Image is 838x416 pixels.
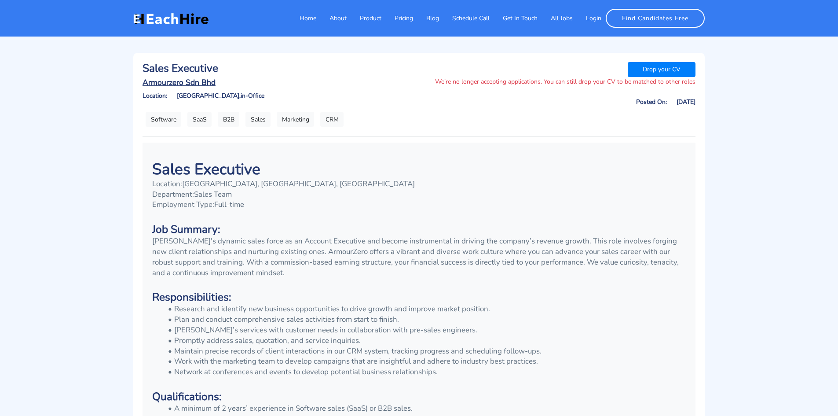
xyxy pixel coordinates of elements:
[490,9,538,27] a: Get In Touch
[381,9,413,27] a: Pricing
[163,325,686,335] li: [PERSON_NAME]’s services with customer needs in collaboration with pre-sales engineers.
[152,189,686,200] p: Sales Team
[163,356,686,367] li: Work with the marketing team to develop campaigns that are insightful and adhere to industry best...
[286,9,316,27] a: Home
[152,179,686,189] p: [GEOGRAPHIC_DATA], [GEOGRAPHIC_DATA], [GEOGRAPHIC_DATA]
[152,179,182,189] span: Location:
[424,99,695,106] h6: Posted On: [DATE]
[152,236,686,278] p: [PERSON_NAME]'s dynamic sales force as an Account Executive and become instrumental in driving th...
[424,77,695,86] p: We’re no longer accepting applications. You can still drop your CV to be matched to other roles
[152,199,214,210] span: Employment Type:
[133,12,209,25] img: EachHire Logo
[538,9,573,27] a: All Jobs
[439,9,490,27] a: Schedule Call
[143,77,216,88] u: Armourzero Sdn Bhd
[143,92,414,100] h6: Location: [GEOGRAPHIC_DATA],
[163,403,686,414] li: A minimum of 2 years’ experience in Software sales (SaaS) or B2B sales.
[347,9,381,27] a: Product
[316,9,347,27] a: About
[163,335,686,346] li: Promptly address sales, quotation, and service inquiries.
[152,159,260,180] strong: Sales Executive
[152,390,686,403] h3: Qualifications:
[413,9,439,27] a: Blog
[241,92,264,100] span: in-Office
[163,314,686,325] li: Plan and conduct comprehensive sales activities from start to finish.
[163,346,686,357] li: Maintain precise records of client interactions in our CRM system, tracking progress and scheduli...
[152,199,686,210] p: Full-time
[143,62,414,75] h3: Sales Executive
[152,189,194,199] span: Department:
[628,62,696,77] a: Drop your CV
[163,367,686,377] li: Network at conferences and events to develop potential business relationships.
[573,9,601,27] a: Login
[152,223,686,236] h3: Job Summary:
[163,304,686,314] li: Research and identify new business opportunities to drive growth and improve market position.
[152,291,686,304] h3: Responsibilities:
[606,9,705,28] a: Find Candidates Free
